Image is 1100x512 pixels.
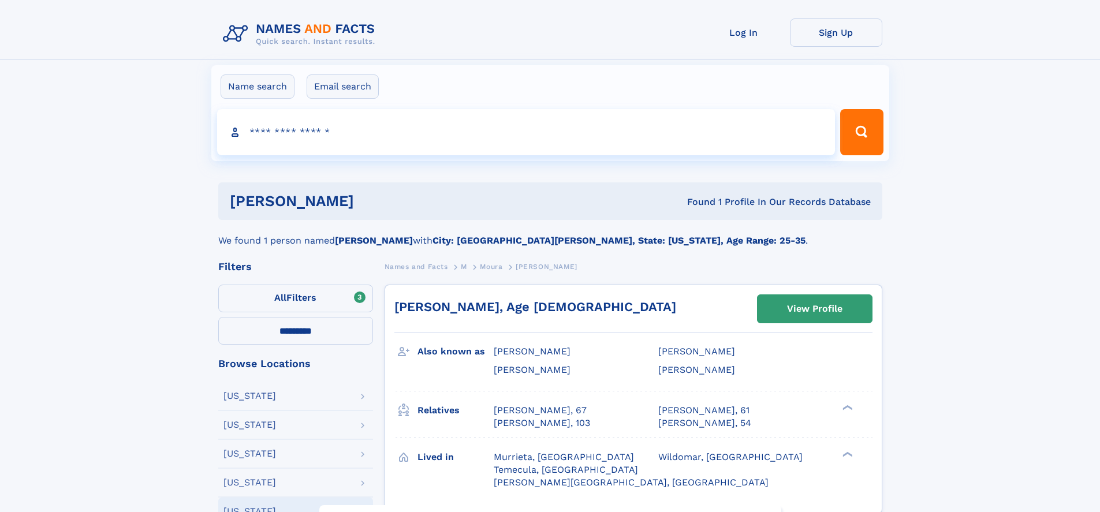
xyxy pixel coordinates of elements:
span: [PERSON_NAME][GEOGRAPHIC_DATA], [GEOGRAPHIC_DATA] [494,477,769,488]
h1: [PERSON_NAME] [230,194,521,208]
a: M [461,259,467,274]
h3: Relatives [417,401,494,420]
a: [PERSON_NAME], 54 [658,417,751,429]
div: Browse Locations [218,358,373,369]
b: [PERSON_NAME] [335,235,413,246]
label: Email search [307,74,379,99]
span: Temecula, [GEOGRAPHIC_DATA] [494,464,638,475]
div: [US_STATE] [223,420,276,429]
div: [US_STATE] [223,449,276,458]
a: Moura [480,259,502,274]
input: search input [217,109,836,155]
a: Sign Up [790,18,882,47]
span: Moura [480,263,502,271]
div: Filters [218,261,373,272]
label: Name search [221,74,294,99]
label: Filters [218,285,373,312]
span: Murrieta, [GEOGRAPHIC_DATA] [494,451,634,462]
span: [PERSON_NAME] [494,364,570,375]
h3: Lived in [417,447,494,467]
div: Found 1 Profile In Our Records Database [520,196,871,208]
div: We found 1 person named with . [218,220,882,248]
a: [PERSON_NAME], Age [DEMOGRAPHIC_DATA] [394,300,676,314]
a: Names and Facts [385,259,448,274]
button: Search Button [840,109,883,155]
a: View Profile [758,295,872,323]
span: Wildomar, [GEOGRAPHIC_DATA] [658,451,803,462]
a: [PERSON_NAME], 103 [494,417,590,429]
span: M [461,263,467,271]
span: [PERSON_NAME] [516,263,577,271]
div: View Profile [787,296,842,322]
div: [US_STATE] [223,478,276,487]
div: ❯ [840,403,853,411]
a: [PERSON_NAME], 67 [494,404,587,417]
img: Logo Names and Facts [218,18,385,50]
a: Log In [698,18,790,47]
h3: Also known as [417,342,494,361]
div: [US_STATE] [223,391,276,401]
a: [PERSON_NAME], 61 [658,404,750,417]
span: [PERSON_NAME] [494,346,570,357]
div: ❯ [840,450,853,458]
span: [PERSON_NAME] [658,346,735,357]
b: City: [GEOGRAPHIC_DATA][PERSON_NAME], State: [US_STATE], Age Range: 25-35 [432,235,806,246]
span: All [274,292,286,303]
span: [PERSON_NAME] [658,364,735,375]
